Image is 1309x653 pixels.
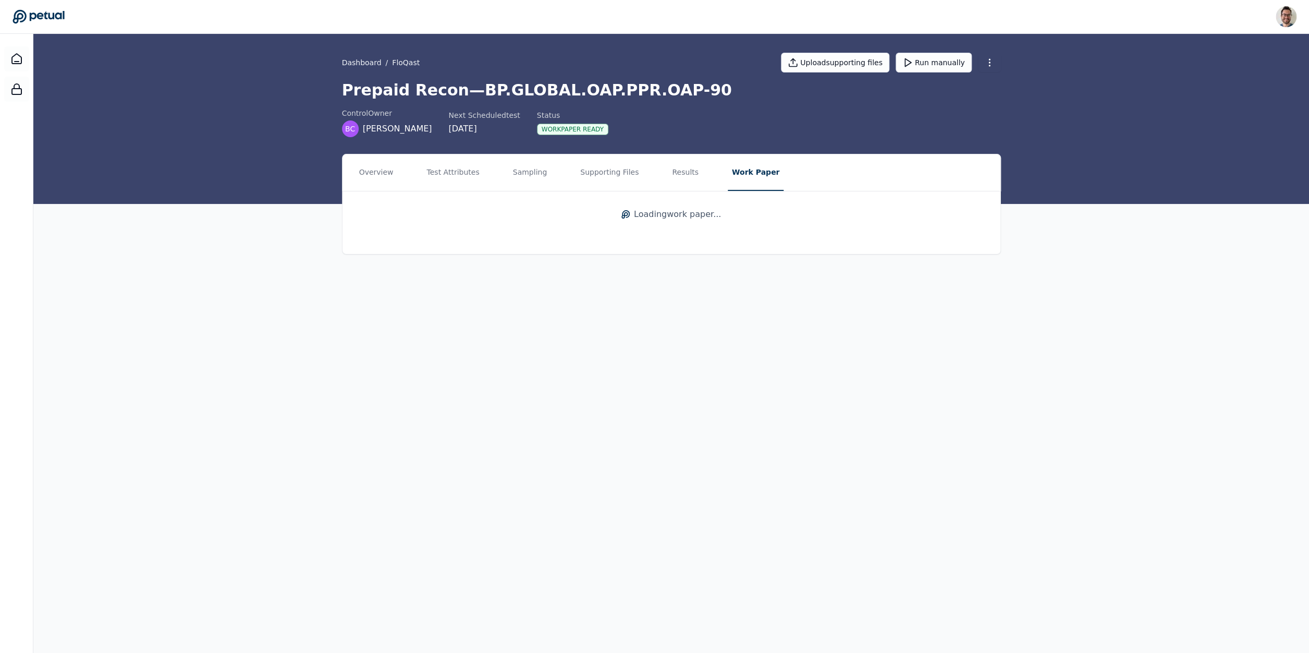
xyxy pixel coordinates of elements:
span: BC [345,124,355,134]
div: [DATE] [448,123,520,135]
button: Supporting Files [576,154,643,191]
button: Results [668,154,703,191]
button: FloQast [392,57,420,68]
h1: Prepaid Recon — BP.GLOBAL.OAP.PPR.OAP-90 [342,81,1001,100]
img: Eliot Walker [1276,6,1296,27]
div: Loading work paper ... [621,208,721,221]
span: [PERSON_NAME] [363,123,432,135]
button: Overview [355,154,398,191]
div: Status [537,110,608,120]
a: Go to Dashboard [13,9,65,24]
button: Uploadsupporting files [781,53,889,72]
a: SOC [4,77,29,102]
div: Workpaper Ready [537,124,608,135]
div: / [342,57,420,68]
a: Dashboard [4,46,29,71]
div: Next Scheduled test [448,110,520,120]
nav: Tabs [342,154,1000,191]
div: control Owner [342,108,432,118]
button: Work Paper [728,154,784,191]
button: Test Attributes [422,154,483,191]
a: Dashboard [342,57,382,68]
button: Run manually [896,53,972,72]
button: Sampling [509,154,552,191]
